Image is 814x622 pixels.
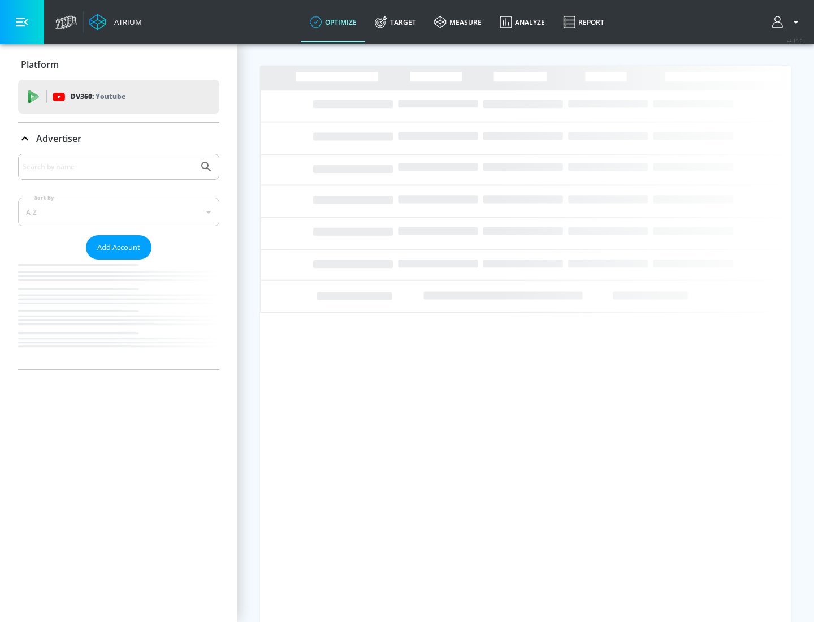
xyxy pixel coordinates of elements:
[366,2,425,42] a: Target
[89,14,142,31] a: Atrium
[18,198,219,226] div: A-Z
[110,17,142,27] div: Atrium
[18,49,219,80] div: Platform
[97,241,140,254] span: Add Account
[18,80,219,114] div: DV360: Youtube
[301,2,366,42] a: optimize
[18,260,219,369] nav: list of Advertiser
[787,37,803,44] span: v 4.19.0
[96,90,125,102] p: Youtube
[491,2,554,42] a: Analyze
[36,132,81,145] p: Advertiser
[86,235,151,260] button: Add Account
[18,123,219,154] div: Advertiser
[23,159,194,174] input: Search by name
[71,90,125,103] p: DV360:
[554,2,613,42] a: Report
[18,154,219,369] div: Advertiser
[425,2,491,42] a: measure
[32,194,57,201] label: Sort By
[21,58,59,71] p: Platform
